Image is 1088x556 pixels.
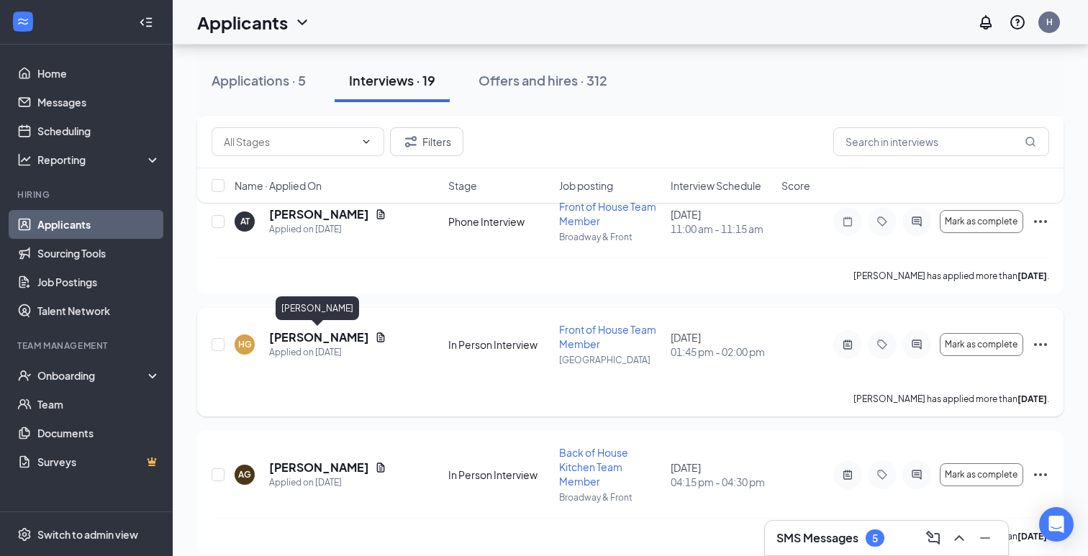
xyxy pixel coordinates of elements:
svg: ActiveNote [839,469,856,480]
div: Reporting [37,152,161,167]
div: Applied on [DATE] [269,222,386,237]
a: Applicants [37,210,160,239]
button: Filter Filters [390,127,463,156]
div: In Person Interview [448,337,550,352]
a: Sourcing Tools [37,239,160,268]
a: Documents [37,419,160,447]
div: Hiring [17,188,158,201]
a: SurveysCrown [37,447,160,476]
h5: [PERSON_NAME] [269,460,369,475]
svg: Document [375,332,386,343]
svg: ActiveChat [908,339,925,350]
div: [PERSON_NAME] [276,296,359,320]
input: All Stages [224,134,355,150]
svg: Filter [402,133,420,150]
span: Mark as complete [945,217,1017,227]
span: Stage [448,178,477,193]
svg: Ellipses [1032,213,1049,230]
svg: ChevronUp [951,529,968,547]
svg: ChevronDown [361,136,372,147]
div: Applied on [DATE] [269,475,386,490]
div: [DATE] [671,330,773,359]
span: Interview Schedule [671,178,761,193]
button: Minimize [974,527,997,550]
div: [DATE] [671,207,773,236]
button: Mark as complete [940,463,1023,486]
p: Broadway & Front [559,231,661,243]
p: [PERSON_NAME] has applied more than . [853,270,1049,282]
div: H [1046,16,1053,28]
div: Offers and hires · 312 [479,71,607,89]
span: Score [781,178,810,193]
span: Back of House Kitchen Team Member [559,446,628,488]
a: Team [37,390,160,419]
svg: UserCheck [17,368,32,383]
div: Phone Interview [448,214,550,229]
div: Onboarding [37,368,148,383]
span: 11:00 am - 11:15 am [671,222,773,236]
div: Open Intercom Messenger [1039,507,1074,542]
svg: Notifications [977,14,994,31]
span: 01:45 pm - 02:00 pm [671,345,773,359]
span: Name · Applied On [235,178,322,193]
a: Job Postings [37,268,160,296]
svg: ActiveChat [908,469,925,480]
span: Mark as complete [945,470,1017,480]
svg: WorkstreamLogo [16,14,30,29]
svg: Minimize [976,529,994,547]
a: Messages [37,88,160,117]
button: ChevronUp [948,527,971,550]
span: Front of House Team Member [559,323,656,350]
h3: SMS Messages [776,530,858,546]
b: [DATE] [1017,531,1047,542]
div: Applied on [DATE] [269,345,386,360]
h1: Applicants [197,10,288,35]
button: Mark as complete [940,333,1023,356]
a: Scheduling [37,117,160,145]
button: ComposeMessage [922,527,945,550]
a: Home [37,59,160,88]
b: [DATE] [1017,393,1047,404]
input: Search in interviews [833,127,1049,156]
svg: ComposeMessage [925,529,942,547]
svg: Tag [874,216,891,227]
svg: Ellipses [1032,336,1049,353]
svg: QuestionInfo [1009,14,1026,31]
svg: Tag [874,339,891,350]
h5: [PERSON_NAME] [269,329,369,345]
div: Switch to admin view [37,527,138,542]
div: In Person Interview [448,468,550,482]
div: AT [240,215,250,227]
div: HG [238,338,252,350]
svg: ActiveNote [839,339,856,350]
p: Broadway & Front [559,491,661,503]
svg: Ellipses [1032,466,1049,483]
svg: Settings [17,527,32,542]
button: Mark as complete [940,210,1023,233]
div: 5 [872,532,878,544]
svg: Collapse [139,15,153,29]
span: Mark as complete [945,339,1017,350]
svg: Note [839,216,856,227]
svg: ActiveChat [908,216,925,227]
span: Job posting [559,178,613,193]
svg: ChevronDown [294,14,311,31]
div: Applications · 5 [212,71,306,89]
svg: Document [375,462,386,473]
a: Talent Network [37,296,160,325]
svg: Tag [874,469,891,480]
div: [DATE] [671,460,773,489]
svg: MagnifyingGlass [1025,136,1036,147]
div: Team Management [17,339,158,352]
p: [PERSON_NAME] has applied more than . [853,393,1049,405]
span: 04:15 pm - 04:30 pm [671,475,773,489]
b: [DATE] [1017,270,1047,281]
svg: Analysis [17,152,32,167]
div: Interviews · 19 [349,71,435,89]
p: [GEOGRAPHIC_DATA] [559,354,661,366]
div: AG [238,468,251,480]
